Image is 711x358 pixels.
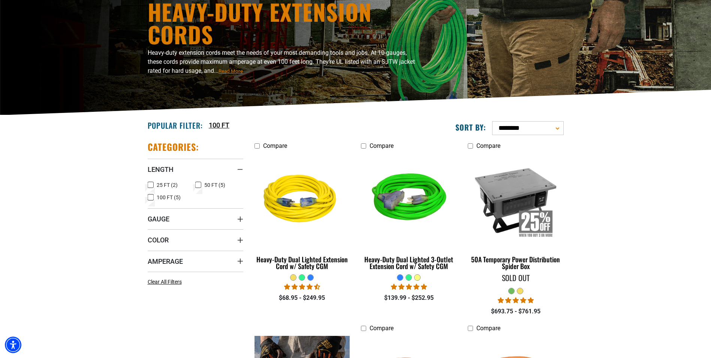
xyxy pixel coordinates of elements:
[148,159,243,180] summary: Length
[254,293,350,302] div: $68.95 - $249.95
[204,182,225,188] span: 50 FT (5)
[157,182,178,188] span: 25 FT (2)
[468,307,563,316] div: $693.75 - $761.95
[209,120,229,130] a: 100 FT
[148,120,203,130] h2: Popular Filter:
[255,157,349,243] img: yellow
[498,297,534,304] span: 5.00 stars
[148,49,415,74] span: Heavy-duty extension cords meet the needs of your most demanding tools and jobs. At 10 gauges, th...
[476,325,500,332] span: Compare
[148,141,199,153] h2: Categories:
[284,283,320,290] span: 4.64 stars
[148,229,243,250] summary: Color
[5,337,21,353] div: Accessibility Menu
[148,251,243,272] summary: Amperage
[370,142,394,149] span: Compare
[361,256,457,269] div: Heavy-Duty Dual Lighted 3-Outlet Extension Cord w/ Safety CGM
[370,325,394,332] span: Compare
[455,122,486,132] label: Sort by:
[148,0,421,45] h1: Heavy-Duty Extension Cords
[361,153,457,274] a: neon green Heavy-Duty Dual Lighted 3-Outlet Extension Cord w/ Safety CGM
[148,208,243,229] summary: Gauge
[219,68,243,74] span: Read More
[254,256,350,269] div: Heavy-Duty Dual Lighted Extension Cord w/ Safety CGM
[148,257,183,266] span: Amperage
[361,293,457,302] div: $139.99 - $252.95
[469,157,563,243] img: 50A Temporary Power Distribution Spider Box
[148,215,169,223] span: Gauge
[362,157,456,243] img: neon green
[148,279,182,285] span: Clear All Filters
[468,274,563,281] div: Sold Out
[157,195,181,200] span: 100 FT (5)
[391,283,427,290] span: 4.92 stars
[468,256,563,269] div: 50A Temporary Power Distribution Spider Box
[148,236,169,244] span: Color
[263,142,287,149] span: Compare
[148,165,174,174] span: Length
[476,142,500,149] span: Compare
[468,153,563,274] a: 50A Temporary Power Distribution Spider Box 50A Temporary Power Distribution Spider Box
[148,278,185,286] a: Clear All Filters
[254,153,350,274] a: yellow Heavy-Duty Dual Lighted Extension Cord w/ Safety CGM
